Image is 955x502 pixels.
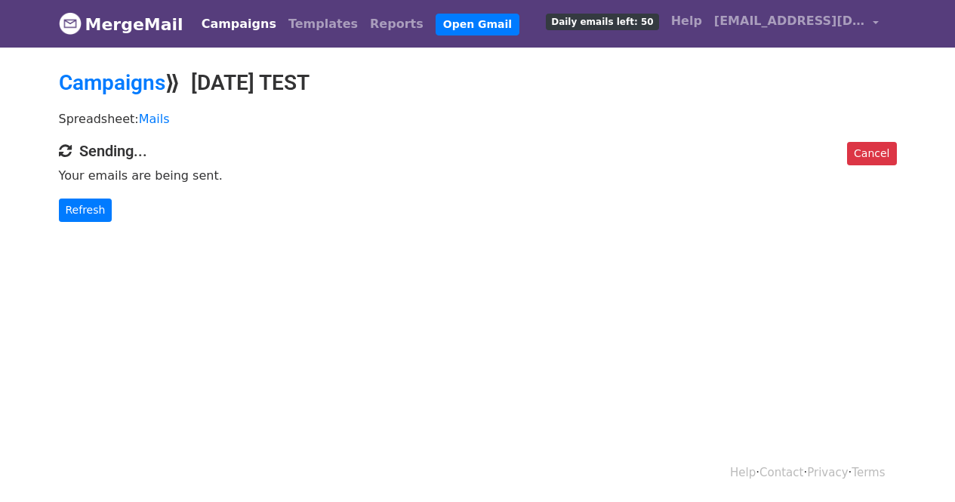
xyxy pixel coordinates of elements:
[282,9,364,39] a: Templates
[730,466,756,479] a: Help
[59,168,897,183] p: Your emails are being sent.
[196,9,282,39] a: Campaigns
[59,12,82,35] img: MergeMail logo
[847,142,896,165] a: Cancel
[364,9,430,39] a: Reports
[665,6,708,36] a: Help
[708,6,885,42] a: [EMAIL_ADDRESS][DOMAIN_NAME]
[436,14,519,35] a: Open Gmail
[59,111,897,127] p: Spreadsheet:
[759,466,803,479] a: Contact
[714,12,865,30] span: [EMAIL_ADDRESS][DOMAIN_NAME]
[59,199,112,222] a: Refresh
[59,70,897,96] h2: ⟫ [DATE] TEST
[540,6,664,36] a: Daily emails left: 50
[139,112,170,126] a: Mails
[807,466,848,479] a: Privacy
[59,8,183,40] a: MergeMail
[59,142,897,160] h4: Sending...
[59,70,165,95] a: Campaigns
[852,466,885,479] a: Terms
[546,14,658,30] span: Daily emails left: 50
